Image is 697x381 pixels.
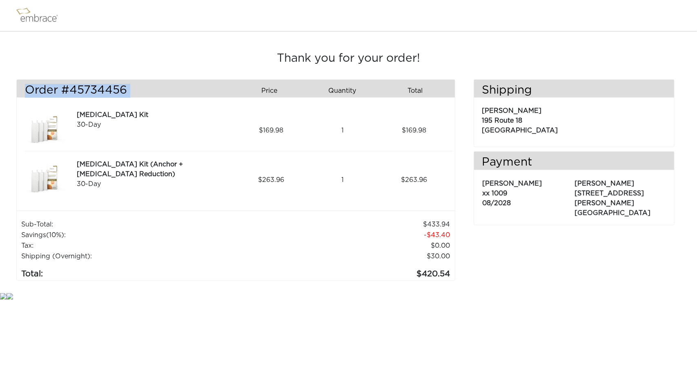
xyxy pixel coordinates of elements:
img: 7ce86e4a-8ce9-11e7-b542-02e45ca4b85b.jpeg [25,110,66,151]
span: 1 [341,126,344,135]
img: 1f583cb0-8da2-11e7-96e9-02e45ca4b85b.jpeg [25,159,66,200]
h3: Shipping [474,84,674,98]
td: 433.94 [257,219,451,230]
h3: Payment [474,156,674,170]
td: Sub-Total: [21,219,257,230]
span: 263.96 [258,175,285,185]
td: Savings : [21,230,257,240]
div: 30-Day [77,179,233,189]
div: [MEDICAL_DATA] Kit (Anchor + [MEDICAL_DATA] Reduction) [77,159,233,179]
div: Price [236,84,309,98]
h3: Thank you for your order! [16,52,681,66]
div: Total [382,84,455,98]
span: 1 [341,175,344,185]
img: star.gif [7,293,13,300]
td: Tax: [21,240,257,251]
p: [PERSON_NAME] [STREET_ADDRESS][PERSON_NAME] [GEOGRAPHIC_DATA] [575,175,666,218]
div: [MEDICAL_DATA] Kit [77,110,233,120]
span: (10%) [46,232,64,238]
p: [PERSON_NAME] 195 Route 18 [GEOGRAPHIC_DATA] [482,102,666,135]
h3: Order #45734456 [25,84,229,98]
span: 169.98 [402,126,426,135]
td: Shipping (Overnight): [21,251,257,262]
img: logo.png [14,5,67,26]
td: $30.00 [257,251,451,262]
div: 30-Day [77,120,233,130]
td: 43.40 [257,230,451,240]
td: 0.00 [257,240,451,251]
td: 420.54 [257,262,451,280]
span: 169.98 [259,126,284,135]
span: [PERSON_NAME] [483,180,542,187]
span: xx 1009 [483,190,508,197]
span: 08/2028 [483,200,511,206]
span: 263.96 [401,175,427,185]
span: Quantity [328,86,356,96]
td: Total: [21,262,257,280]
